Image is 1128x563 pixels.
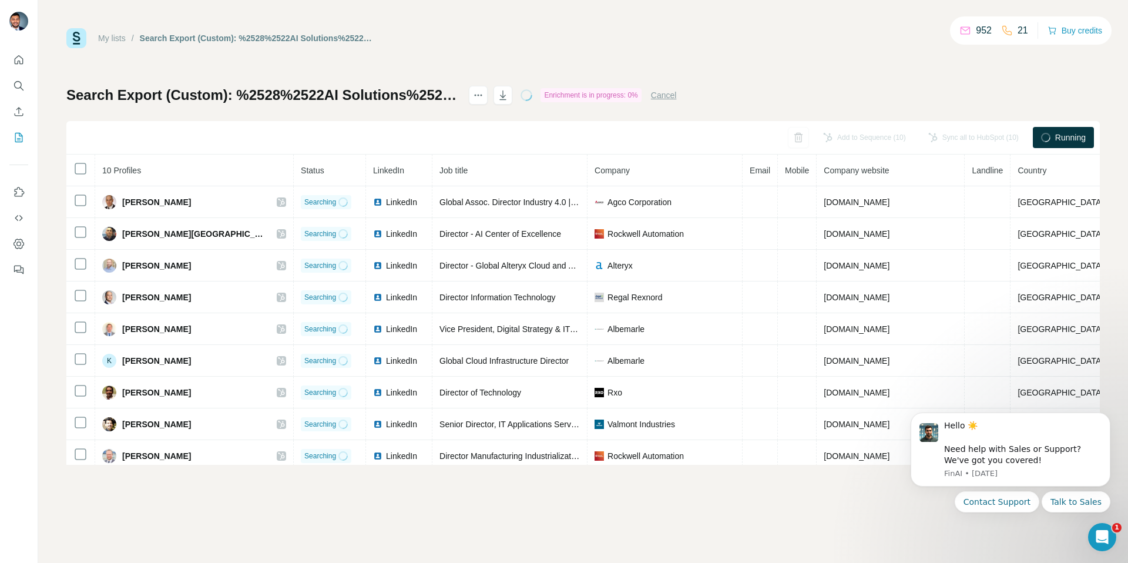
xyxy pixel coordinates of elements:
span: Global Assoc. Director Industry 4.0 | Technology | Systems [439,197,653,207]
img: LinkedIn logo [373,197,382,207]
span: LinkedIn [386,450,417,462]
span: Job title [439,166,468,175]
span: Regal Rexnord [607,291,662,303]
span: [PERSON_NAME] [122,291,191,303]
span: [DOMAIN_NAME] [824,293,889,302]
button: Enrich CSV [9,101,28,122]
img: company-logo [595,261,604,270]
span: LinkedIn [386,323,417,335]
span: 10 Profiles [102,166,141,175]
button: Buy credits [1048,22,1102,39]
img: company-logo [595,451,604,461]
img: company-logo [595,293,604,302]
span: [GEOGRAPHIC_DATA] [1018,388,1103,397]
span: Agco Corporation [607,196,672,208]
span: Searching [304,451,336,461]
span: [GEOGRAPHIC_DATA] [1018,324,1103,334]
span: Global Cloud Infrastructure Director [439,356,569,366]
span: Rockwell Automation [607,450,684,462]
span: [PERSON_NAME] [122,323,191,335]
img: Avatar [102,322,116,336]
span: Searching [304,197,336,207]
span: Albemarle [607,355,644,367]
button: actions [469,86,488,105]
img: Avatar [102,449,116,463]
span: [DOMAIN_NAME] [824,420,889,429]
img: LinkedIn logo [373,324,382,334]
span: Director Manufacturing Industrialization [439,451,582,461]
button: Quick start [9,49,28,71]
img: company-logo [595,356,604,366]
span: LinkedIn [386,355,417,367]
img: company-logo [595,229,604,239]
iframe: Intercom live chat [1088,523,1116,551]
span: LinkedIn [386,418,417,430]
div: Enrichment is in progress: 0% [540,88,641,102]
img: company-logo [595,197,604,207]
img: Avatar [102,227,116,241]
span: Director of Technology [439,388,521,397]
span: [PERSON_NAME] [122,450,191,462]
span: [GEOGRAPHIC_DATA] [1018,356,1103,366]
span: Company [595,166,630,175]
img: company-logo [595,420,604,429]
p: 952 [976,24,992,38]
span: LinkedIn [386,387,417,398]
span: LinkedIn [386,196,417,208]
span: Landline [972,166,1003,175]
span: Searching [304,356,336,366]
span: [PERSON_NAME] [122,355,191,367]
span: Country [1018,166,1046,175]
span: Searching [304,419,336,430]
span: Alteryx [607,260,633,272]
img: company-logo [595,388,604,397]
span: Company website [824,166,889,175]
h1: Search Export (Custom): %2528%2522AI Solutions%2522 OR %2522AI Platforms%2522 OR %2522Generative ... [66,86,458,105]
span: Email [750,166,770,175]
span: LinkedIn [386,291,417,303]
span: [PERSON_NAME] [122,260,191,272]
span: [PERSON_NAME] [122,418,191,430]
img: LinkedIn logo [373,356,382,366]
img: Avatar [102,259,116,273]
img: LinkedIn logo [373,388,382,397]
img: LinkedIn logo [373,261,382,270]
button: Cancel [651,89,677,101]
iframe: Intercom notifications message [893,398,1128,557]
span: [DOMAIN_NAME] [824,388,889,397]
span: Searching [304,324,336,334]
a: My lists [98,33,126,43]
button: Feedback [9,259,28,280]
span: Vice President, Digital Strategy & IT Governance [439,324,617,334]
button: Use Surfe on LinkedIn [9,182,28,203]
img: LinkedIn logo [373,420,382,429]
span: Status [301,166,324,175]
span: [GEOGRAPHIC_DATA] [1018,261,1103,270]
img: Avatar [102,195,116,209]
img: LinkedIn logo [373,229,382,239]
span: Director - AI Center of Excellence [439,229,561,239]
img: LinkedIn logo [373,293,382,302]
span: Rxo [607,387,622,398]
span: [DOMAIN_NAME] [824,356,889,366]
span: Searching [304,260,336,271]
span: Searching [304,229,336,239]
span: [DOMAIN_NAME] [824,197,889,207]
button: My lists [9,127,28,148]
span: Searching [304,387,336,398]
span: [GEOGRAPHIC_DATA] [1018,197,1103,207]
span: Running [1055,132,1086,143]
img: company-logo [595,324,604,334]
div: Search Export (Custom): %2528%2522AI Solutions%2522 OR %2522AI Platforms%2522 OR %2522Generative ... [140,32,373,44]
button: Use Surfe API [9,207,28,229]
span: Senior Director, IT Applications Services [PERSON_NAME] | Strategic Planning & Digital Transforma... [439,420,819,429]
img: Surfe Logo [66,28,86,48]
span: Albemarle [607,323,644,335]
li: / [132,32,134,44]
